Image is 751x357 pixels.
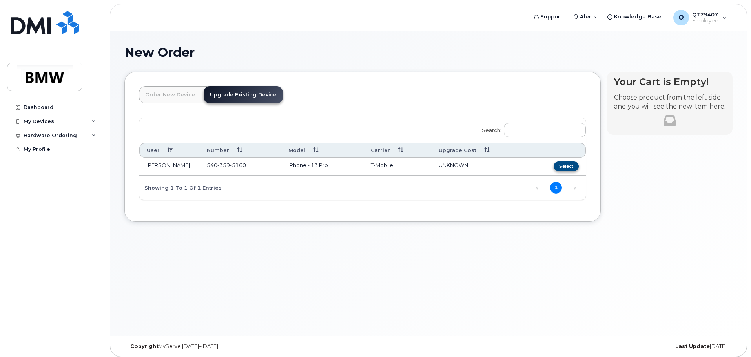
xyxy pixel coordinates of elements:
th: User: activate to sort column descending [139,143,200,158]
strong: Last Update [675,343,710,349]
p: Choose product from the left side and you will see the new item here. [614,93,725,111]
button: Select [554,161,579,171]
strong: Copyright [130,343,159,349]
a: 1 [550,182,562,194]
span: 5160 [230,162,246,168]
span: UNKNOWN [439,162,468,168]
span: 540 [207,162,246,168]
th: Upgrade Cost: activate to sort column ascending [432,143,527,158]
td: T-Mobile [364,158,432,176]
th: Model: activate to sort column ascending [281,143,364,158]
a: Previous [531,182,543,194]
h1: New Order [124,45,733,59]
h4: Your Cart is Empty! [614,76,725,87]
a: Order New Device [139,86,201,103]
input: Search: [504,123,586,137]
iframe: Messenger Launcher [717,323,745,351]
td: [PERSON_NAME] [139,158,200,176]
span: 359 [217,162,230,168]
a: Upgrade Existing Device [204,86,283,103]
td: iPhone - 13 Pro [281,158,364,176]
th: Number: activate to sort column ascending [200,143,282,158]
div: [DATE] [530,343,733,350]
div: Showing 1 to 1 of 1 entries [139,181,222,194]
label: Search: [477,118,586,140]
a: Next [569,182,581,194]
th: Carrier: activate to sort column ascending [364,143,432,158]
div: MyServe [DATE]–[DATE] [124,343,327,350]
